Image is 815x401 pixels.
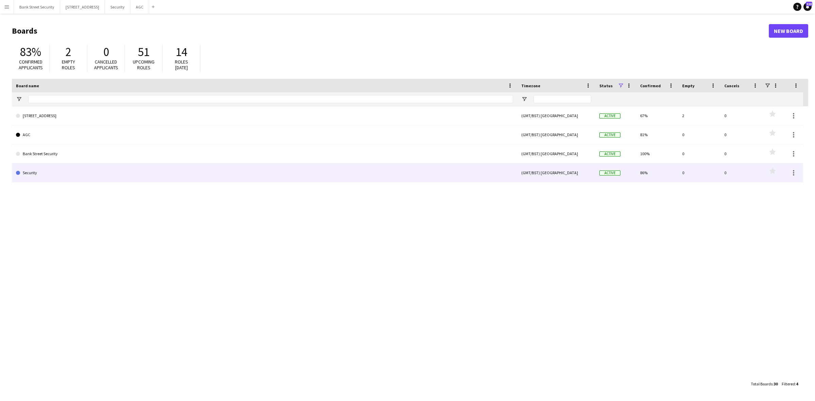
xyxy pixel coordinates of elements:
[769,24,808,38] a: New Board
[782,381,795,386] span: Filtered
[724,83,739,88] span: Cancels
[521,83,540,88] span: Timezone
[678,144,720,163] div: 0
[16,83,39,88] span: Board name
[517,125,595,144] div: (GMT/BST) [GEOGRAPHIC_DATA]
[720,163,762,182] div: 0
[782,377,798,390] div: :
[636,163,678,182] div: 86%
[28,95,513,103] input: Board name Filter Input
[636,125,678,144] div: 81%
[66,44,71,59] span: 2
[774,381,778,386] span: 30
[521,96,527,102] button: Open Filter Menu
[16,163,513,182] a: Security
[14,0,60,14] button: Bank Street Security
[796,381,798,386] span: 4
[19,59,43,71] span: Confirmed applicants
[599,113,620,119] span: Active
[138,44,149,59] span: 51
[682,83,694,88] span: Empty
[130,0,149,14] button: AGC
[678,106,720,125] div: 2
[803,3,812,11] a: 110
[599,83,613,88] span: Status
[16,144,513,163] a: Bank Street Security
[175,59,188,71] span: Roles [DATE]
[678,125,720,144] div: 0
[751,381,773,386] span: Total Boards
[599,132,620,138] span: Active
[533,95,591,103] input: Timezone Filter Input
[60,0,105,14] button: [STREET_ADDRESS]
[62,59,75,71] span: Empty roles
[16,125,513,144] a: AGC
[20,44,41,59] span: 83%
[105,0,130,14] button: Security
[636,106,678,125] div: 67%
[517,144,595,163] div: (GMT/BST) [GEOGRAPHIC_DATA]
[636,144,678,163] div: 100%
[720,125,762,144] div: 0
[12,26,769,36] h1: Boards
[720,144,762,163] div: 0
[517,163,595,182] div: (GMT/BST) [GEOGRAPHIC_DATA]
[640,83,661,88] span: Confirmed
[751,377,778,390] div: :
[133,59,155,71] span: Upcoming roles
[599,170,620,176] span: Active
[94,59,118,71] span: Cancelled applicants
[16,96,22,102] button: Open Filter Menu
[16,106,513,125] a: [STREET_ADDRESS]
[599,151,620,157] span: Active
[103,44,109,59] span: 0
[678,163,720,182] div: 0
[517,106,595,125] div: (GMT/BST) [GEOGRAPHIC_DATA]
[720,106,762,125] div: 0
[176,44,187,59] span: 14
[806,2,812,6] span: 110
